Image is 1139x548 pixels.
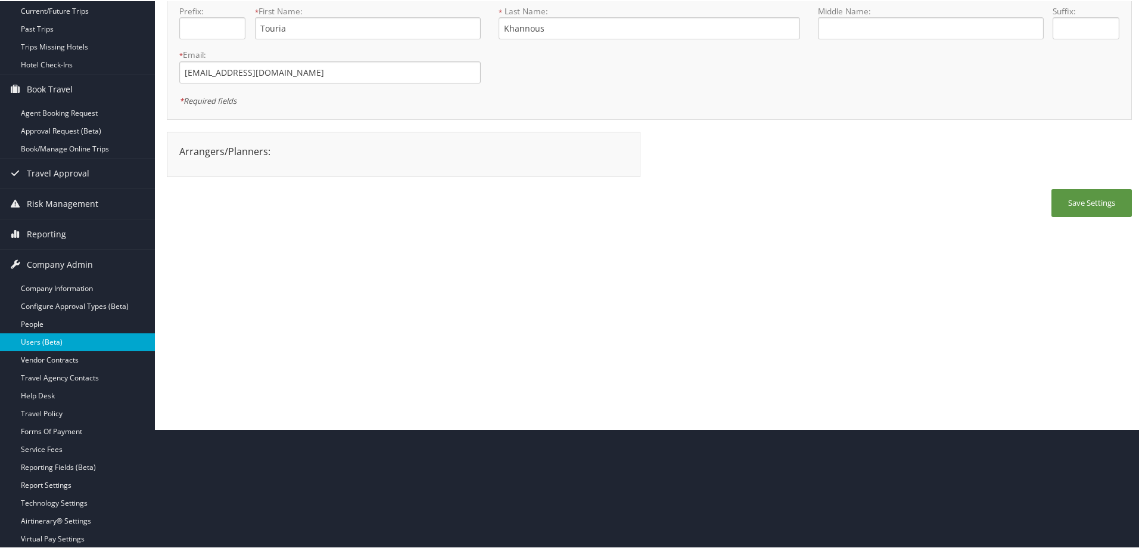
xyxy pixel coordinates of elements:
label: First Name: [255,4,481,16]
label: Suffix: [1053,4,1119,16]
span: Book Travel [27,73,73,103]
span: Travel Approval [27,157,89,187]
span: Reporting [27,218,66,248]
label: Last Name: [499,4,800,16]
span: Company Admin [27,249,93,278]
button: Save Settings [1051,188,1132,216]
span: Risk Management [27,188,98,218]
label: Email: [179,48,481,60]
label: Prefix: [179,4,245,16]
label: Middle Name: [818,4,1044,16]
div: Arrangers/Planners: [170,143,637,157]
em: Required fields [179,94,236,105]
